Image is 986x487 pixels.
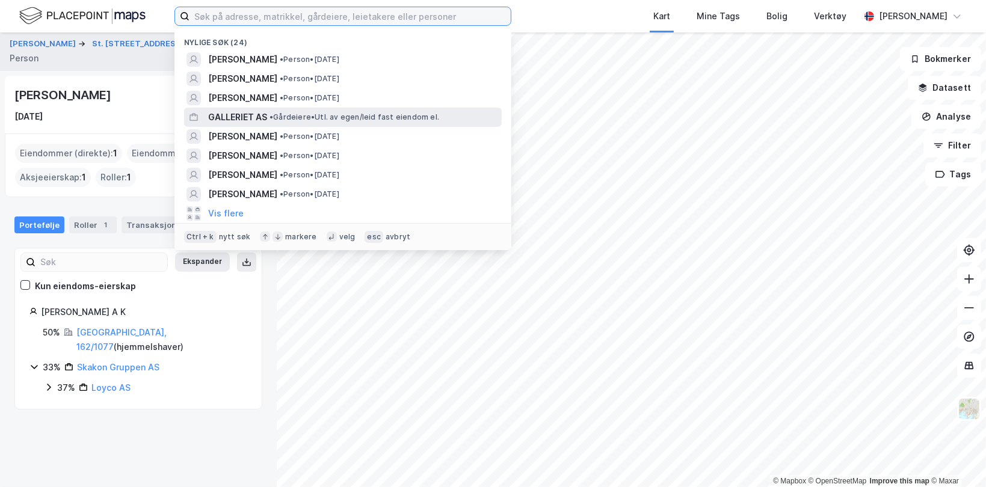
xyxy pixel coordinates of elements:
input: Søk på adresse, matrikkel, gårdeiere, leietakere eller personer [189,7,511,25]
div: [PERSON_NAME] [14,85,113,105]
div: markere [285,232,316,242]
span: • [270,112,273,121]
input: Søk [35,253,167,271]
div: velg [339,232,356,242]
div: Kontrollprogram for chat [926,429,986,487]
div: ( hjemmelshaver ) [76,325,247,354]
a: Improve this map [870,477,929,485]
span: GALLERIET AS [208,110,267,124]
a: OpenStreetMap [809,477,867,485]
a: Skakon Gruppen AS [77,362,159,372]
span: Person • [DATE] [280,93,339,103]
div: esc [365,231,383,243]
button: St. [STREET_ADDRESS] [92,38,186,50]
span: 1 [113,146,117,161]
div: Eiendommer (direkte) : [15,144,122,163]
span: [PERSON_NAME] [208,91,277,105]
button: Filter [923,133,981,158]
div: Kun eiendoms-eierskap [35,279,136,293]
div: 37% [57,381,75,395]
div: Bolig [766,9,787,23]
span: • [280,93,283,102]
span: [PERSON_NAME] [208,129,277,144]
div: [DATE] [14,109,43,124]
a: [GEOGRAPHIC_DATA], 162/1077 [76,327,167,352]
button: Analyse [911,105,981,129]
div: Portefølje [14,216,64,233]
span: [PERSON_NAME] [208,187,277,201]
span: Person • [DATE] [280,189,339,199]
div: Mine Tags [697,9,740,23]
div: Kart [653,9,670,23]
span: 1 [127,170,131,185]
span: [PERSON_NAME] [208,149,277,163]
div: Person [10,51,39,66]
div: Transaksjoner [122,216,204,233]
span: [PERSON_NAME] [208,168,277,182]
div: Nylige søk (24) [174,28,511,50]
a: Mapbox [773,477,806,485]
span: • [280,55,283,64]
span: [PERSON_NAME] [208,72,277,86]
div: avbryt [386,232,410,242]
div: nytt søk [219,232,251,242]
iframe: Chat Widget [926,429,986,487]
span: • [280,74,283,83]
span: • [280,151,283,160]
div: [PERSON_NAME] A K [41,305,247,319]
span: [PERSON_NAME] [208,52,277,67]
div: 1 [100,219,112,231]
div: 50% [43,325,60,340]
a: Loyco AS [91,382,131,393]
span: Person • [DATE] [280,151,339,161]
div: Roller [69,216,117,233]
span: Person • [DATE] [280,74,339,84]
img: logo.f888ab2527a4732fd821a326f86c7f29.svg [19,5,146,26]
div: Eiendommer (Indirekte) : [127,144,243,163]
span: 1 [82,170,86,185]
div: 33% [43,360,61,375]
span: • [280,170,283,179]
div: Verktøy [814,9,846,23]
span: Person • [DATE] [280,170,339,180]
img: Z [958,397,981,420]
span: • [280,189,283,198]
div: Ctrl + k [184,231,217,243]
div: Roller : [96,168,136,187]
button: Datasett [908,76,981,100]
button: Bokmerker [900,47,981,71]
div: Aksjeeierskap : [15,168,91,187]
button: [PERSON_NAME] [10,38,78,50]
span: • [280,132,283,141]
span: Person • [DATE] [280,132,339,141]
button: Vis flere [208,206,244,221]
button: Ekspander [175,253,230,272]
span: Person • [DATE] [280,55,339,64]
span: Gårdeiere • Utl. av egen/leid fast eiendom el. [270,112,439,122]
div: [PERSON_NAME] [879,9,947,23]
button: Tags [925,162,981,186]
